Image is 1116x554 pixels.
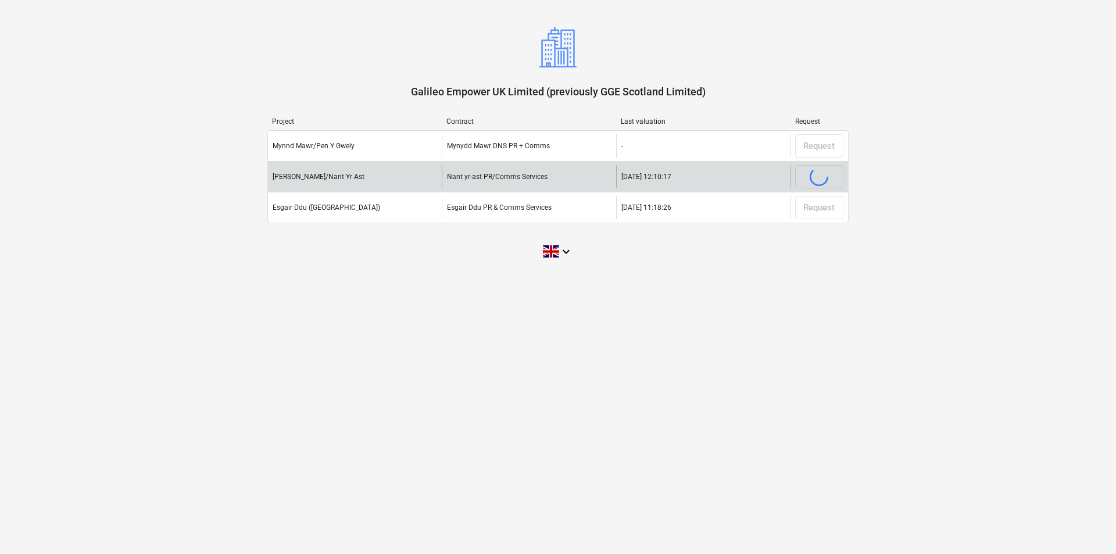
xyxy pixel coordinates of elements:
div: Request [795,117,844,126]
div: Nant yr-ast PR/Comms Services [447,173,548,181]
i: keyboard_arrow_down [559,245,573,259]
div: Contract [446,117,611,126]
div: Last valuation [621,117,786,126]
div: Esgair Ddu ([GEOGRAPHIC_DATA]) [273,203,380,212]
div: Mynydd Mawr DNS PR + Comms [447,142,550,150]
div: Project [272,117,437,126]
div: - [621,142,623,150]
div: [PERSON_NAME]/Nant Yr Ast [273,173,364,181]
div: Esgair Ddu PR & Comms Services [447,203,552,212]
div: [DATE] 12:10:17 [621,173,671,181]
p: Galileo Empower UK Limited (previously GGE Scotland Limited) [411,85,706,99]
div: Mynnd Mawr/Pen Y Gwely [273,142,355,150]
div: [DATE] 11:18:26 [621,203,671,212]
